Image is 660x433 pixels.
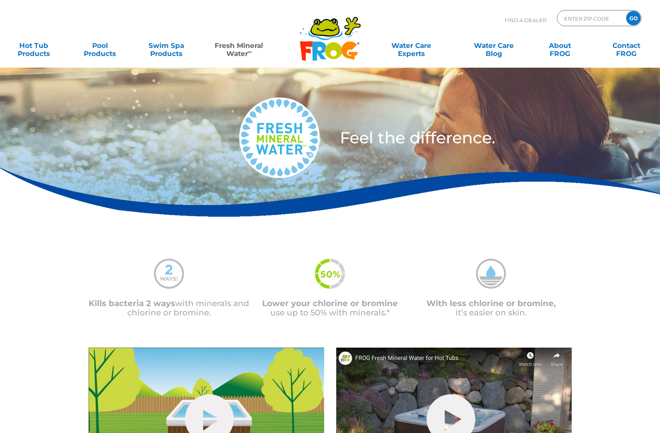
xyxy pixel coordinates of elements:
[505,10,546,30] p: Find A Dealer
[476,259,506,289] img: mineral-water-less-chlorine
[8,37,60,54] a: Hot TubProducts
[534,37,586,54] a: AboutFROG
[411,299,572,317] p: it’s easier on skin.
[468,37,519,54] a: Water CareBlog
[600,37,652,54] a: ContactFROG
[315,259,345,289] img: fmw-50percent-icon
[74,37,126,54] a: PoolProducts
[89,299,250,317] p: with minerals and chlorine or bromine.
[207,37,271,54] a: Fresh MineralWater∞
[250,299,411,317] p: use up to 50% with minerals.*
[563,12,618,24] input: Zip Code Form
[154,259,184,289] img: mineral-water-2-ways
[89,298,175,308] span: Kills bacteria 2 ways
[426,298,556,308] span: With less chlorine or bromine,
[141,37,192,54] a: Swim SpaProducts
[626,11,641,25] input: GO
[239,97,320,178] img: fresh-mineral-water-logo-medium
[340,130,605,146] h3: Feel the difference.
[370,37,453,54] a: Water CareExperts
[262,298,398,308] span: Lower your chlorine or bromine
[248,49,252,55] sup: ∞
